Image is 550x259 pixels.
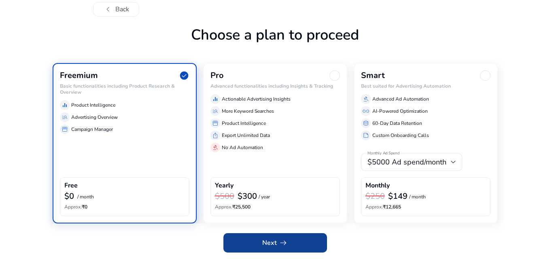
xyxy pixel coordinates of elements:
[62,126,68,133] span: storefront
[215,204,232,210] span: Approx.
[71,114,118,121] p: Advertising Overview
[53,26,498,63] h1: Choose a plan to proceed
[71,126,113,133] p: Campaign Manager
[367,151,399,156] mat-label: Monthly Ad Spend
[262,238,288,248] span: Next
[212,132,219,139] span: ios_share
[64,204,185,210] h6: ₹0
[363,120,369,126] span: database
[388,191,408,202] b: $149
[372,120,422,127] p: 60-Day Data Retention
[222,132,270,139] p: Export Unlimited Data
[212,96,219,102] span: equalizer
[215,182,234,190] h4: Yearly
[365,204,383,210] span: Approx.
[103,4,113,14] span: chevron_left
[60,71,98,80] h3: Freemium
[210,83,340,89] h6: Advanced functionalities including Insights & Tracking
[212,120,219,126] span: storefront
[365,182,390,190] h4: Monthly
[215,192,234,201] h3: $500
[409,194,426,200] p: / month
[361,71,385,80] h3: Smart
[223,233,327,253] button: Nextarrow_right_alt
[372,95,429,103] p: Advanced Ad Automation
[278,238,288,248] span: arrow_right_alt
[64,182,78,190] h4: Free
[222,144,263,151] p: No Ad Automation
[259,194,270,200] p: / year
[93,2,139,17] button: chevron_leftBack
[222,95,291,103] p: Actionable Advertising Insights
[361,83,491,89] h6: Best suited for Advertising Automation
[363,132,369,139] span: summarize
[222,120,266,127] p: Product Intelligence
[60,83,189,95] h6: Basic functionalities including Product Research & Overview
[64,204,82,210] span: Approx.
[179,70,189,81] span: check_circle
[363,96,369,102] span: gavel
[367,157,446,167] span: $5000 Ad spend/month
[372,107,428,115] p: AI-Powered Optimization
[62,102,68,108] span: equalizer
[222,107,274,115] p: More Keyword Searches
[212,108,219,114] span: manage_search
[238,191,257,202] b: $300
[210,71,224,80] h3: Pro
[64,191,74,202] b: $0
[363,108,369,114] span: all_inclusive
[365,192,385,201] h3: $250
[215,204,336,210] h6: ₹25,500
[62,114,68,120] span: manage_search
[212,144,219,151] span: gavel
[365,204,486,210] h6: ₹12,665
[372,132,429,139] p: Custom Onboarding Calls
[77,194,94,200] p: / month
[71,101,115,109] p: Product Intelligence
